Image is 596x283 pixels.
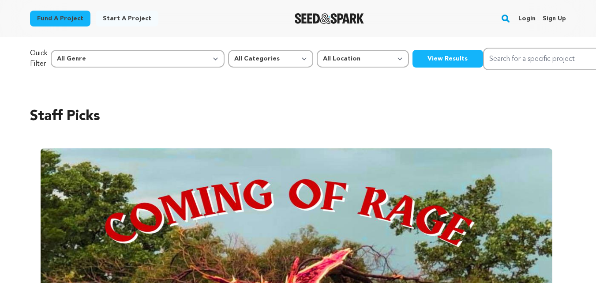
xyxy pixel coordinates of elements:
[543,11,566,26] a: Sign up
[96,11,158,26] a: Start a project
[30,106,566,127] h2: Staff Picks
[295,13,364,24] a: Seed&Spark Homepage
[30,48,47,69] p: Quick Filter
[295,13,364,24] img: Seed&Spark Logo Dark Mode
[412,50,483,68] button: View Results
[518,11,536,26] a: Login
[30,11,90,26] a: Fund a project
